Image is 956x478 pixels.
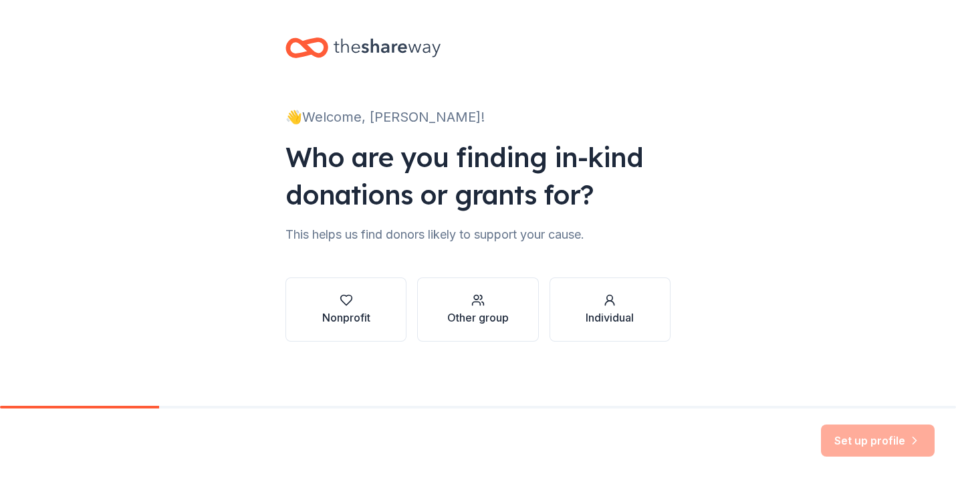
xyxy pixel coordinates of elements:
div: Who are you finding in-kind donations or grants for? [285,138,671,213]
div: Nonprofit [322,310,370,326]
div: Other group [447,310,509,326]
div: Individual [586,310,634,326]
button: Individual [550,277,671,342]
div: 👋 Welcome, [PERSON_NAME]! [285,106,671,128]
button: Other group [417,277,538,342]
div: This helps us find donors likely to support your cause. [285,224,671,245]
button: Nonprofit [285,277,406,342]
